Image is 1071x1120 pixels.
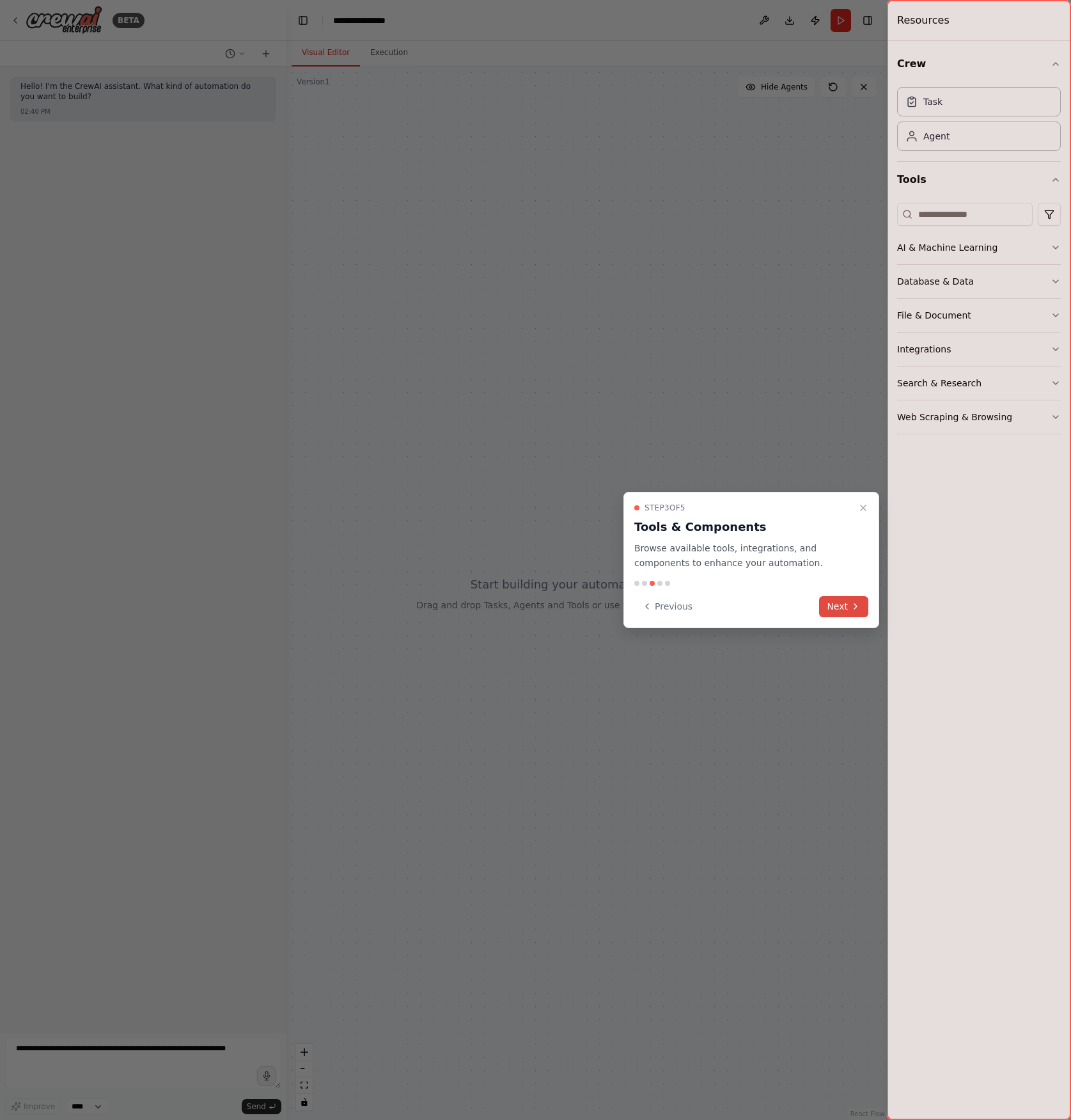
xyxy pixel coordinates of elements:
span: Step 3 of 5 [645,503,685,513]
button: Next [819,596,868,617]
button: Previous [634,596,700,617]
button: Hide left sidebar [294,12,312,29]
p: Browse available tools, integrations, and components to enhance your automation. [634,541,853,571]
h3: Tools & Components [634,518,853,536]
button: Close walkthrough [856,500,871,516]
